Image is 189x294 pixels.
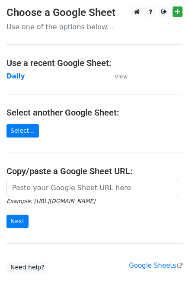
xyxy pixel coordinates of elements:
small: Example: [URL][DOMAIN_NAME] [6,198,95,204]
a: Select... [6,124,39,138]
h4: Use a recent Google Sheet: [6,58,183,68]
p: Use one of the options below... [6,22,183,31]
a: Daily [6,72,25,80]
h3: Choose a Google Sheet [6,6,183,19]
a: Need help? [6,261,48,274]
h4: Select another Google Sheet: [6,107,183,118]
small: View [115,73,128,80]
input: Paste your Google Sheet URL here [6,180,178,196]
a: Google Sheets [129,262,183,269]
h4: Copy/paste a Google Sheet URL: [6,166,183,176]
input: Next [6,215,29,228]
a: View [106,72,128,80]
